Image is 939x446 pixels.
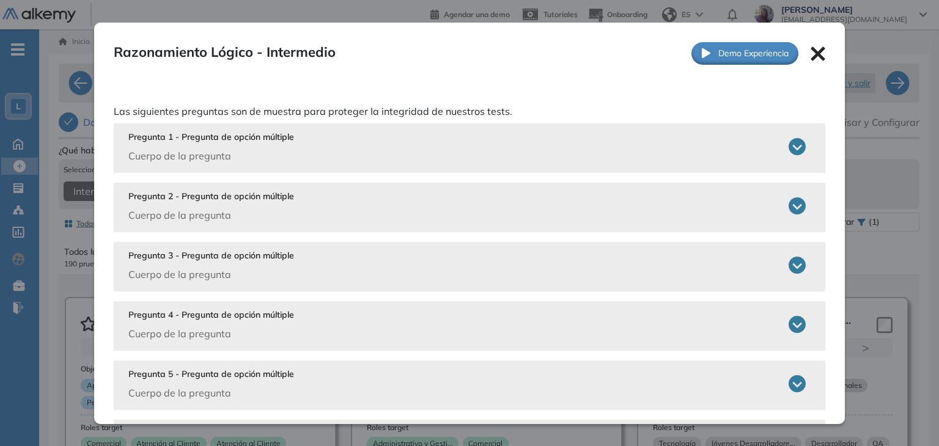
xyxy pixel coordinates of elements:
p: Pregunta 4 - Pregunta de opción múltiple [128,309,294,321]
p: Cuerpo de la pregunta [128,386,294,400]
p: Cuerpo de la pregunta [128,208,294,222]
p: Pregunta 3 - Pregunta de opción múltiple [128,249,294,262]
span: Demo Experiencia [718,47,789,60]
p: Cuerpo de la pregunta [128,267,294,282]
p: Pregunta 5 - Pregunta de opción múltiple [128,368,294,381]
p: Las siguientes preguntas son de muestra para proteger la integridad de nuestros tests. [114,104,826,119]
p: Cuerpo de la pregunta [128,148,294,163]
span: Razonamiento Lógico - Intermedio [114,42,336,65]
p: Pregunta 2 - Pregunta de opción múltiple [128,190,294,203]
p: Pregunta 1 - Pregunta de opción múltiple [128,131,294,144]
p: Cuerpo de la pregunta [128,326,294,341]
